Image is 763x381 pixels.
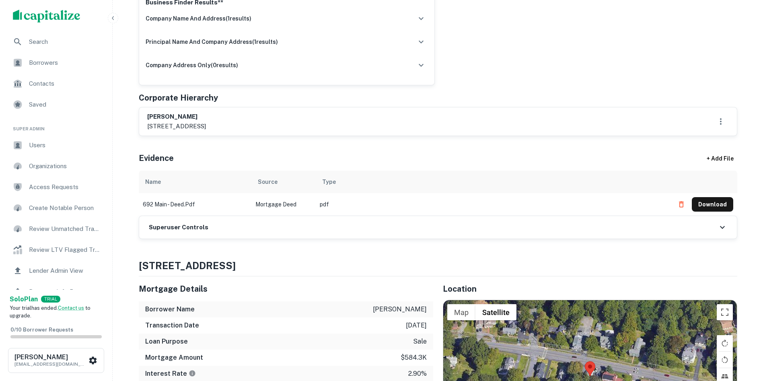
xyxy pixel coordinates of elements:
h6: Loan Purpose [145,337,188,346]
a: Organizations [6,157,106,176]
h4: [STREET_ADDRESS] [139,258,737,273]
button: Rotate map counterclockwise [717,352,733,368]
span: Create Notable Person [29,203,101,213]
span: Borrower Info Requests [29,287,101,297]
h5: Corporate Hierarchy [139,92,218,104]
td: pdf [316,193,670,216]
td: 692 main - deed.pdf [139,193,251,216]
h6: company name and address ( 1 results) [146,14,251,23]
h5: Location [443,283,737,295]
button: Show street map [447,304,475,320]
div: scrollable content [139,171,737,216]
div: + Add File [692,151,749,166]
td: Mortgage Deed [251,193,316,216]
span: Users [29,140,101,150]
button: Show satellite imagery [475,304,516,320]
a: Create Notable Person [6,198,106,218]
h5: Mortgage Details [139,283,433,295]
p: [EMAIL_ADDRESS][DOMAIN_NAME] [14,360,87,368]
a: Review LTV Flagged Transactions [6,240,106,259]
a: Access Requests [6,177,106,197]
h5: Evidence [139,152,174,164]
li: Super Admin [6,116,106,136]
th: Type [316,171,670,193]
svg: The interest rates displayed on the website are for informational purposes only and may be report... [189,370,196,377]
img: capitalize-logo.png [13,10,80,23]
span: Your trial has ended. to upgrade. [10,305,90,319]
a: Contacts [6,74,106,93]
p: [DATE] [406,321,427,330]
div: TRIAL [41,296,60,303]
h6: Borrower Name [145,305,195,314]
span: Review LTV Flagged Transactions [29,245,101,255]
a: Lender Admin View [6,261,106,280]
h6: Mortgage Amount [145,353,203,362]
div: Source [258,177,278,187]
p: [STREET_ADDRESS] [147,122,206,131]
button: [PERSON_NAME][EMAIL_ADDRESS][DOMAIN_NAME] [8,348,104,373]
span: Organizations [29,161,101,171]
span: Borrowers [29,58,101,68]
button: Download [692,197,733,212]
p: 2.90% [408,369,427,379]
strong: Solo Plan [10,295,38,303]
p: sale [413,337,427,346]
p: [PERSON_NAME] [373,305,427,314]
h6: Interest Rate [145,369,196,379]
span: Review Unmatched Transactions [29,224,101,234]
h6: [PERSON_NAME] [147,112,206,122]
span: Search [29,37,101,47]
p: $584.3k [401,353,427,362]
a: Review Unmatched Transactions [6,219,106,239]
a: Saved [6,95,106,114]
a: Users [6,136,106,155]
h6: [PERSON_NAME] [14,354,87,360]
a: SoloPlan [10,295,38,304]
th: Source [251,171,316,193]
iframe: Chat Widget [723,317,763,355]
span: 0 / 10 Borrower Requests [10,327,73,333]
span: Lender Admin View [29,266,101,276]
div: Name [145,177,161,187]
span: Access Requests [29,182,101,192]
h6: Superuser Controls [149,223,208,232]
h6: principal name and company address ( 1 results) [146,37,278,46]
span: Contacts [29,79,101,89]
h6: Transaction Date [145,321,199,330]
a: Contact us [58,305,84,311]
h6: company address only ( 0 results) [146,61,238,70]
a: Borrower Info Requests [6,282,106,301]
th: Name [139,171,251,193]
button: Delete file [674,198,689,211]
button: Toggle fullscreen view [717,304,733,320]
div: Type [322,177,336,187]
a: Search [6,32,106,51]
button: Rotate map clockwise [717,335,733,351]
a: Borrowers [6,53,106,72]
span: Saved [29,100,101,109]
